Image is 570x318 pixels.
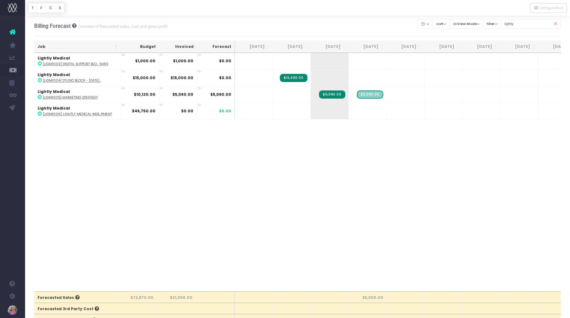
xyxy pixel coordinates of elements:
div: Vertical button group [530,3,567,13]
abbr: [LIGM1006] Lightly Medical Website Development [43,112,112,116]
strong: $1,000.00 [173,58,193,64]
button: View Mode [449,19,484,29]
button: T [28,3,37,13]
img: images/default_profile_image.png [8,305,17,315]
strong: $5,060.00 [172,92,193,97]
strong: Lightly Medical [38,55,70,61]
abbr: [LIGM1003] Digital Support Block - 5hrs [43,62,108,66]
strong: $0.00 [181,108,193,114]
button: C [46,3,56,13]
th: Invoiced [159,41,197,53]
td: : [34,86,121,103]
span: $5,060.00 [210,92,231,97]
th: Feb 26: activate to sort column ascending [500,41,538,53]
th: Budget [121,41,159,53]
strong: Lightly Medical [38,72,70,77]
th: Aug 25: activate to sort column ascending [273,41,311,53]
strong: $10,120.00 [134,92,155,97]
button: sort [432,19,450,29]
td: : [34,69,121,86]
th: Forecast [197,41,235,53]
button: F [37,3,46,13]
span: Streamtime Invoice: 460676 – [LIGM1004] Studio Block - Aug 2025 [280,74,307,82]
th: Forecasted 3rd Party Cost [34,303,118,314]
td: : [34,103,121,119]
th: $5,060.00 [349,291,387,303]
strong: Lightly Medical [38,89,70,94]
span: Streamtime Invoice: 460704 – [LIGM1005] Marketing Strategy - 50% Deposit Lucy Pilcher lucy.p@ligh... [319,90,345,99]
span: $0.00 [219,75,231,81]
th: Job: activate to sort column ascending [34,41,121,53]
button: filter [483,19,501,29]
input: Search... [501,19,561,29]
span: Billing Forecast [34,23,71,29]
th: Dec 25: activate to sort column ascending [425,41,463,53]
strong: $15,000.00 [133,75,155,80]
th: Jan 26: activate to sort column ascending [463,41,500,53]
th: Jul 25: activate to sort column ascending [235,41,273,53]
span: Forecasted Sales [38,295,80,300]
button: S [55,3,65,13]
button: Configuration [530,3,567,13]
th: $21,060.00 [157,291,196,303]
td: : [34,53,121,69]
strong: $1,000.00 [135,58,155,64]
span: $0.00 [219,58,231,64]
th: Oct 25: activate to sort column ascending [349,41,387,53]
strong: $46,750.00 [132,108,155,114]
th: $72,870.00 [118,291,157,303]
abbr: [LIGM1004] Studio Block - Aug 2025 [43,78,101,83]
th: Sep 25: activate to sort column ascending [311,41,349,53]
th: Nov 25: activate to sort column ascending [387,41,425,53]
div: Vertical button group [28,3,65,13]
abbr: [LIGM1005] Marketing Strategy [43,95,98,100]
strong: Lightly Medical [38,105,70,111]
strong: $15,000.00 [170,75,193,80]
small: Overview of forecasted sales, cost and gross profit [76,23,168,29]
span: $0.00 [219,108,231,114]
span: Streamtime Draft Invoice: [LIGM1005] Marketing Strategy - Final Balance [357,90,383,99]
